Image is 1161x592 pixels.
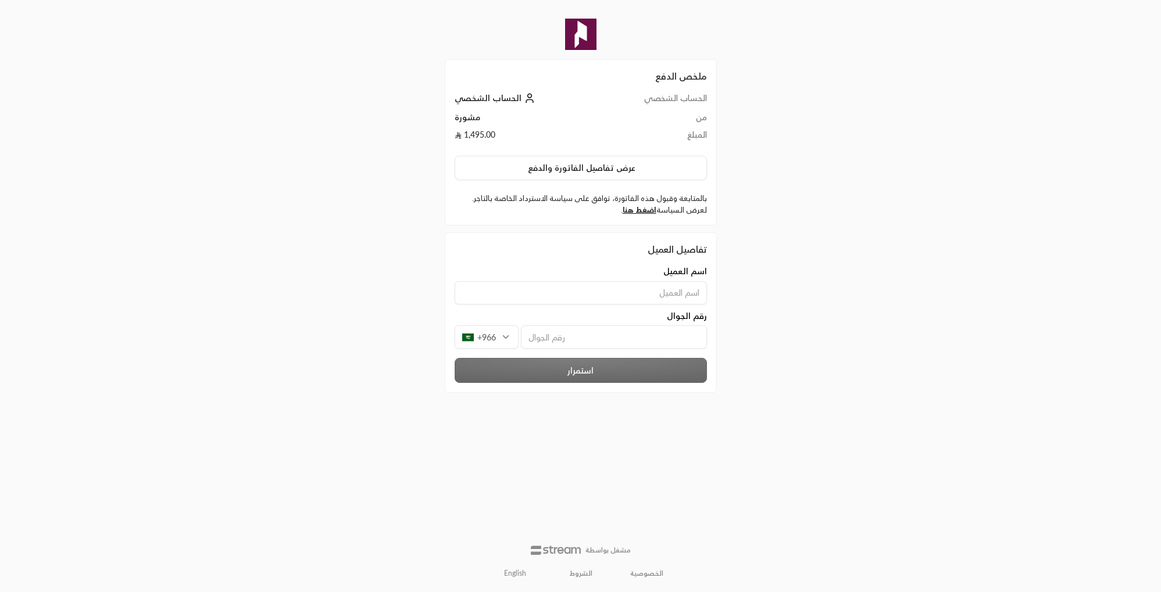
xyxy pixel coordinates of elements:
img: Company Logo [565,19,596,50]
span: اسم العميل [663,265,707,277]
input: رقم الجوال [521,325,707,349]
label: بالمتابعة وقبول هذه الفاتورة، توافق على سياسة الاسترداد الخاصة بالتاجر. لعرض السياسة . [455,193,707,216]
a: الشروط [570,569,592,578]
div: +966 [455,325,519,349]
button: عرض تفاصيل الفاتورة والدفع [455,156,707,180]
h2: ملخص الدفع [455,69,707,83]
td: المبلغ [598,129,707,146]
span: رقم الجوال [667,310,707,322]
a: اضغط هنا [623,205,656,214]
span: الحساب الشخصي [455,93,521,103]
td: الحساب الشخصي [598,92,707,112]
p: مشغل بواسطة [585,546,631,555]
a: الحساب الشخصي [455,93,538,103]
td: من [598,112,707,129]
a: English [498,564,533,583]
td: مشورة [455,112,598,129]
td: 1,495.00 [455,129,598,146]
input: اسم العميل [455,281,707,304]
a: الخصوصية [630,569,663,578]
div: تفاصيل العميل [455,242,707,256]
